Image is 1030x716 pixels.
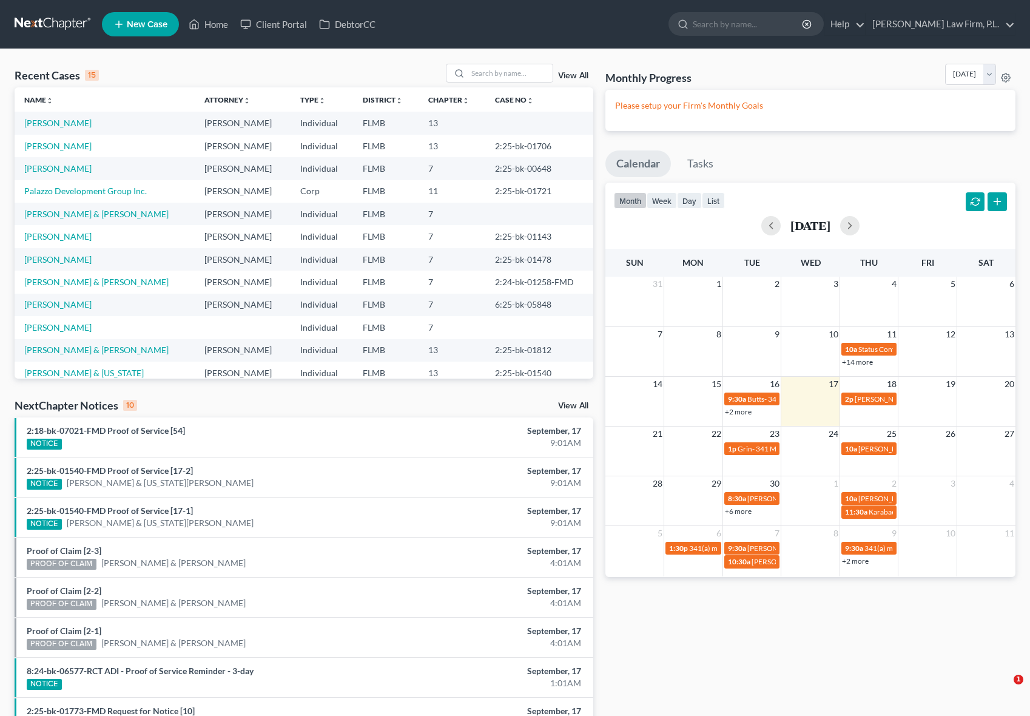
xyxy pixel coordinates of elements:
[886,327,898,342] span: 11
[405,637,581,649] div: 4:01AM
[773,277,781,291] span: 2
[855,394,955,404] span: [PERSON_NAME]- 341 Meeting
[728,494,746,503] span: 8:30a
[123,400,137,411] div: 10
[291,248,353,271] td: Individual
[27,599,96,610] div: PROOF OF CLAIM
[710,377,722,391] span: 15
[419,157,485,180] td: 7
[204,95,251,104] a: Attorneyunfold_more
[845,394,853,404] span: 2p
[944,377,957,391] span: 19
[1003,427,1015,441] span: 27
[353,203,419,225] td: FLMB
[728,544,746,553] span: 9:30a
[291,135,353,157] td: Individual
[615,100,1006,112] p: Please setup your Firm's Monthly Goals
[405,477,581,489] div: 9:01AM
[353,225,419,248] td: FLMB
[656,327,664,342] span: 7
[558,402,588,410] a: View All
[1003,377,1015,391] span: 20
[419,362,485,384] td: 13
[944,427,957,441] span: 26
[405,665,581,677] div: September, 17
[944,327,957,342] span: 12
[353,248,419,271] td: FLMB
[24,254,92,265] a: [PERSON_NAME]
[832,526,840,541] span: 8
[195,203,290,225] td: [PERSON_NAME]
[27,626,101,636] a: Proof of Claim [2-1]
[24,322,92,333] a: [PERSON_NAME]
[485,180,593,203] td: 2:25-bk-01721
[1003,327,1015,342] span: 13
[485,157,593,180] td: 2:25-bk-00648
[127,20,167,29] span: New Case
[890,277,898,291] span: 4
[195,112,290,134] td: [PERSON_NAME]
[725,407,752,416] a: +2 more
[747,494,848,503] span: [PERSON_NAME]- 341 Meeting
[626,257,644,268] span: Sun
[101,557,246,569] a: [PERSON_NAME] & [PERSON_NAME]
[1008,277,1015,291] span: 6
[405,465,581,477] div: September, 17
[195,271,290,293] td: [PERSON_NAME]
[1008,476,1015,491] span: 4
[27,679,62,690] div: NOTICE
[291,271,353,293] td: Individual
[353,362,419,384] td: FLMB
[234,13,313,35] a: Client Portal
[291,203,353,225] td: Individual
[860,257,878,268] span: Thu
[46,97,53,104] i: unfold_more
[485,248,593,271] td: 2:25-bk-01478
[689,544,748,553] span: 341(a) meeting for
[24,277,169,287] a: [PERSON_NAME] & [PERSON_NAME]
[24,209,169,219] a: [PERSON_NAME] & [PERSON_NAME]
[527,97,534,104] i: unfold_more
[353,157,419,180] td: FLMB
[27,479,62,490] div: NOTICE
[845,444,857,453] span: 10a
[27,545,101,556] a: Proof of Claim [2-3]
[405,545,581,557] div: September, 17
[845,494,857,503] span: 10a
[485,135,593,157] td: 2:25-bk-01706
[67,517,254,529] a: [PERSON_NAME] & [US_STATE][PERSON_NAME]
[353,271,419,293] td: FLMB
[15,398,137,413] div: NextChapter Notices
[989,675,1018,704] iframe: Intercom live chat
[827,327,840,342] span: 10
[773,327,781,342] span: 9
[485,339,593,362] td: 2:25-bk-01812
[949,476,957,491] span: 3
[769,427,781,441] span: 23
[24,118,92,128] a: [PERSON_NAME]
[419,203,485,225] td: 7
[419,180,485,203] td: 11
[845,544,863,553] span: 9:30a
[715,526,722,541] span: 6
[405,425,581,437] div: September, 17
[27,639,96,650] div: PROOF OF CLAIM
[485,225,593,248] td: 2:25-bk-01143
[715,327,722,342] span: 8
[27,706,195,716] a: 2:25-bk-01773-FMD Request for Notice [10]
[921,257,934,268] span: Fri
[419,225,485,248] td: 7
[747,394,808,404] span: Butts- 341 Meeting
[752,557,852,566] span: [PERSON_NAME]- 341 Meeting
[651,277,664,291] span: 31
[827,377,840,391] span: 17
[866,13,1015,35] a: [PERSON_NAME] Law Firm, P.L.
[702,192,725,209] button: list
[195,248,290,271] td: [PERSON_NAME]
[24,345,169,355] a: [PERSON_NAME] & [PERSON_NAME]
[67,477,254,489] a: [PERSON_NAME] & [US_STATE][PERSON_NAME]
[396,97,403,104] i: unfold_more
[978,257,994,268] span: Sat
[27,559,96,570] div: PROOF OF CLAIM
[890,526,898,541] span: 9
